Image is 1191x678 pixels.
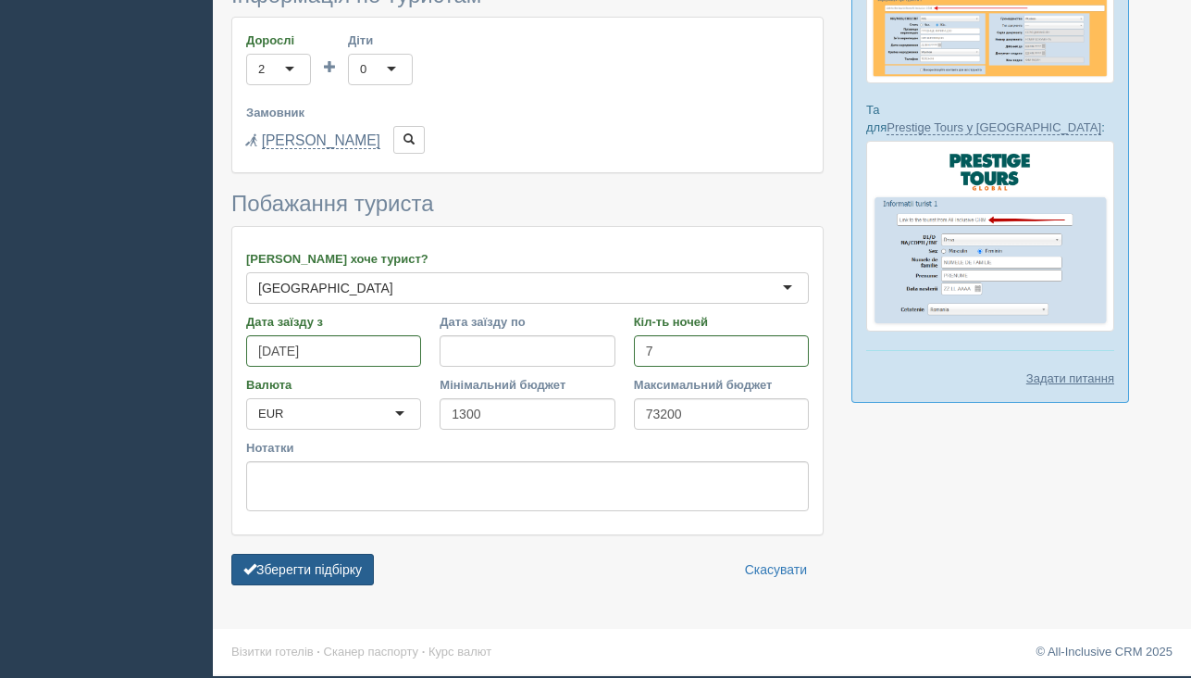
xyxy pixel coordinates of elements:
[634,313,809,331] label: Кіл-ть ночей
[440,376,614,394] label: Мінімальний бюджет
[231,645,314,659] a: Візитки готелів
[231,191,434,216] span: Побажання туриста
[634,335,809,367] input: 7-10 або 7,10,14
[246,104,809,121] label: Замовник
[733,554,819,585] a: Скасувати
[231,554,374,585] button: Зберегти підбірку
[866,141,1114,332] img: prestige-tours-booking-form-crm-for-travel-agents.png
[422,645,426,659] span: ·
[1036,645,1172,659] a: © All-Inclusive CRM 2025
[316,645,320,659] span: ·
[246,31,311,49] label: Дорослі
[246,250,809,268] label: [PERSON_NAME] хоче турист?
[262,132,380,149] a: [PERSON_NAME]
[1026,370,1114,387] a: Задати питання
[440,313,614,331] label: Дата заїзду по
[324,645,418,659] a: Сканер паспорту
[246,313,421,331] label: Дата заїзду з
[246,439,809,457] label: Нотатки
[866,101,1114,136] p: Та для :
[360,60,366,79] div: 0
[258,60,265,79] div: 2
[246,376,421,394] label: Валюта
[887,120,1101,135] a: Prestige Tours у [GEOGRAPHIC_DATA]
[258,279,393,297] div: [GEOGRAPHIC_DATA]
[428,645,491,659] a: Курс валют
[258,405,283,423] div: EUR
[634,376,809,394] label: Максимальний бюджет
[348,31,413,49] label: Діти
